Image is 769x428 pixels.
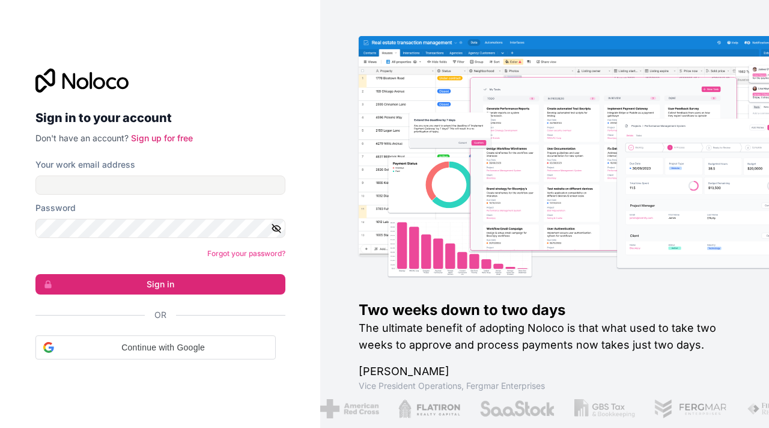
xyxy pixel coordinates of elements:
h1: Vice President Operations , Fergmar Enterprises [359,380,731,392]
div: Continue with Google [35,335,276,359]
h1: Two weeks down to two days [359,301,731,320]
span: Or [154,309,166,321]
label: Your work email address [35,159,135,171]
span: Don't have an account? [35,133,129,143]
img: /assets/fergmar-CudnrXN5.png [654,399,728,418]
h2: The ultimate benefit of adopting Noloco is that what used to take two weeks to approve and proces... [359,320,731,353]
input: Email address [35,176,285,195]
img: /assets/american-red-cross-BAupjrZR.png [320,399,378,418]
h2: Sign in to your account [35,107,285,129]
img: /assets/gbstax-C-GtDUiK.png [574,399,636,418]
h1: [PERSON_NAME] [359,363,731,380]
button: Sign in [35,274,285,295]
label: Password [35,202,76,214]
span: Continue with Google [59,341,268,354]
img: /assets/saastock-C6Zbiodz.png [479,399,555,418]
img: /assets/flatiron-C8eUkumj.png [398,399,461,418]
a: Sign up for free [131,133,193,143]
a: Forgot your password? [207,249,285,258]
input: Password [35,219,285,238]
